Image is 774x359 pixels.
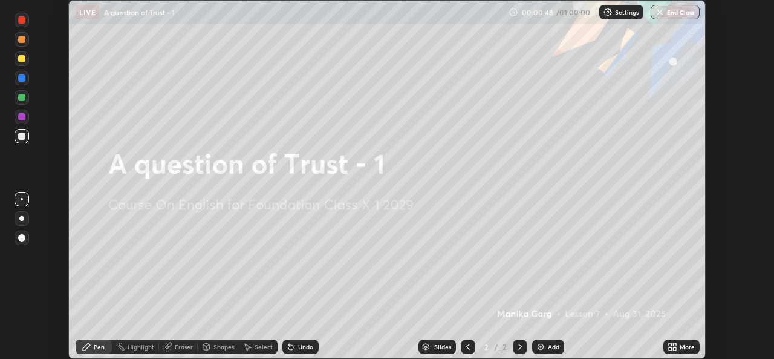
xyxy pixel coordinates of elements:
[175,344,193,350] div: Eraser
[298,344,313,350] div: Undo
[213,344,234,350] div: Shapes
[128,344,154,350] div: Highlight
[655,7,665,17] img: end-class-cross
[548,344,559,350] div: Add
[434,344,451,350] div: Slides
[79,7,96,17] p: LIVE
[603,7,613,17] img: class-settings-icons
[495,343,498,351] div: /
[680,344,695,350] div: More
[480,343,492,351] div: 2
[255,344,273,350] div: Select
[651,5,700,19] button: End Class
[94,344,105,350] div: Pen
[104,7,175,17] p: A question of Trust - 1
[501,341,508,352] div: 2
[536,342,545,352] img: add-slide-button
[615,9,639,15] p: Settings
